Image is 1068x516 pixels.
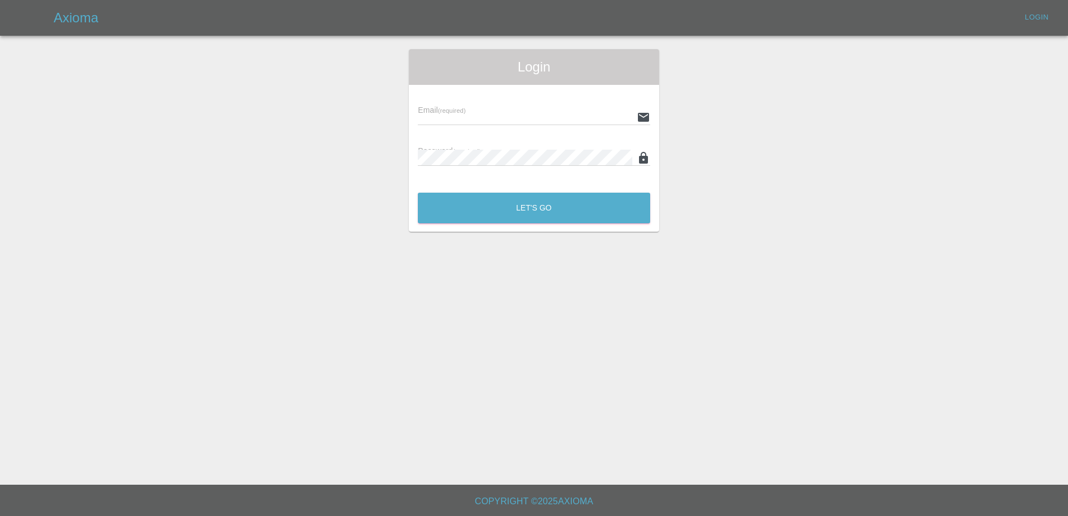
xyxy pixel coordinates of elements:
[1019,9,1055,26] a: Login
[418,58,650,76] span: Login
[9,494,1059,509] h6: Copyright © 2025 Axioma
[418,106,465,114] span: Email
[438,107,466,114] small: (required)
[418,193,650,223] button: Let's Go
[453,148,481,155] small: (required)
[54,9,98,27] h5: Axioma
[418,146,480,155] span: Password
